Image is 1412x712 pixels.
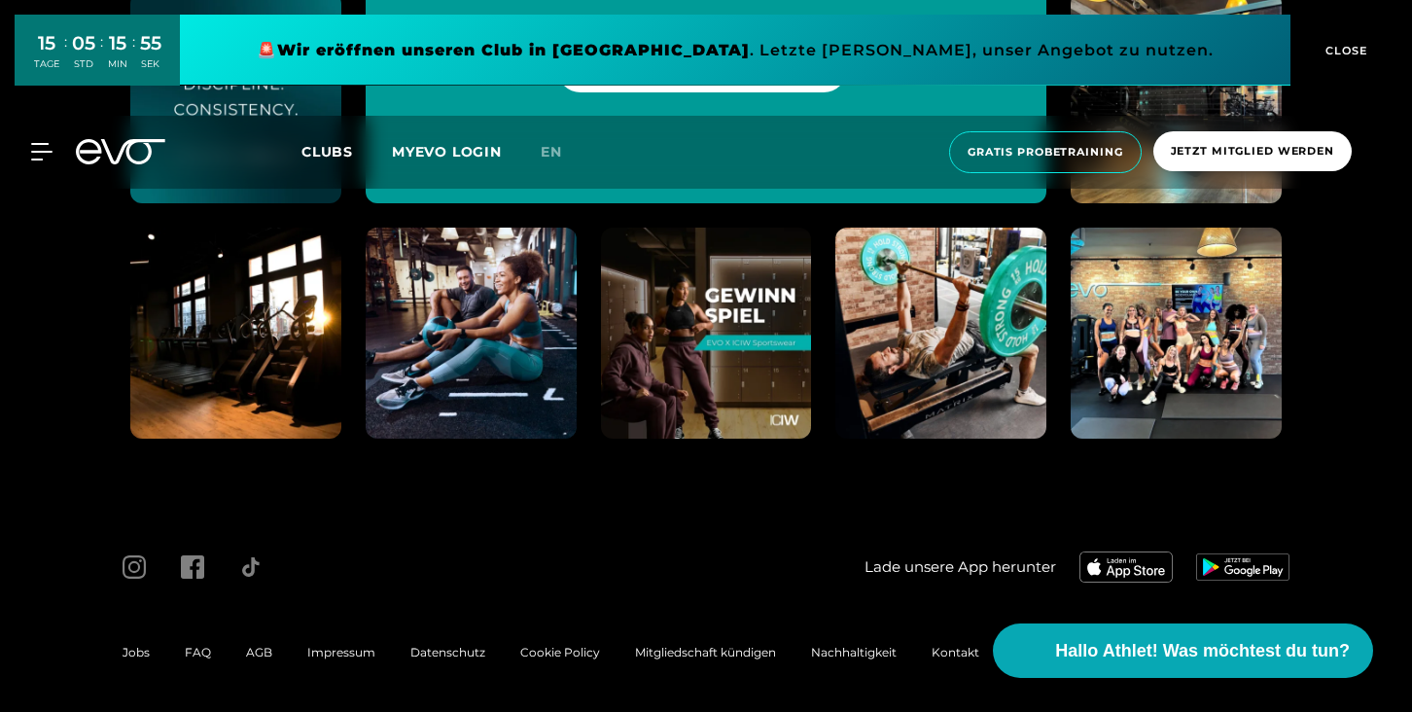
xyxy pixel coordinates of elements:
div: : [132,31,135,83]
div: 15 [108,29,127,57]
button: Hallo Athlet! Was möchtest du tun? [993,623,1373,678]
img: evofitness app [1079,552,1173,583]
a: Gratis Probetraining [943,131,1147,173]
div: STD [72,57,95,71]
div: 55 [140,29,161,57]
span: CLOSE [1321,42,1368,59]
a: FAQ [185,645,211,659]
a: Kontakt [932,645,979,659]
img: evofitness app [1196,553,1289,581]
div: MIN [108,57,127,71]
div: SEK [140,57,161,71]
a: Mitgliedschaft kündigen [635,645,776,659]
a: Impressum [307,645,375,659]
img: evofitness instagram [835,228,1046,439]
div: 15 [34,29,59,57]
div: TAGE [34,57,59,71]
img: evofitness instagram [366,228,577,439]
a: Datenschutz [410,645,485,659]
a: MYEVO LOGIN [392,143,502,160]
span: Gratis Probetraining [968,144,1123,160]
div: : [100,31,103,83]
span: Lade unsere App herunter [865,556,1056,579]
button: CLOSE [1290,15,1397,86]
a: Clubs [301,142,392,160]
div: 05 [72,29,95,57]
a: Jobs [123,645,150,659]
span: Clubs [301,143,353,160]
span: en [541,143,562,160]
a: Nachhaltigkeit [811,645,897,659]
img: evofitness instagram [130,228,341,439]
a: en [541,141,585,163]
a: AGB [246,645,272,659]
img: evofitness instagram [1071,228,1282,439]
a: Cookie Policy [520,645,600,659]
img: evofitness instagram [601,228,812,439]
span: Jetzt Mitglied werden [1171,143,1334,160]
a: Jetzt Mitglied werden [1147,131,1358,173]
div: : [64,31,67,83]
span: Hallo Athlet! Was möchtest du tun? [1055,638,1350,664]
